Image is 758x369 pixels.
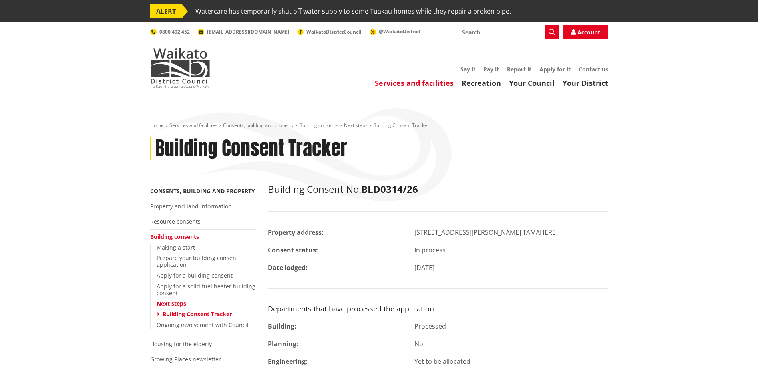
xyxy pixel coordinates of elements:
a: 0800 492 452 [150,28,190,35]
a: Building consents [150,233,199,240]
a: Recreation [462,78,501,88]
h1: Building Consent Tracker [155,137,347,160]
span: @WaikatoDistrict [379,28,420,35]
a: Say it [460,65,475,73]
a: @WaikatoDistrict [370,28,420,35]
img: Waikato District Council - Te Kaunihera aa Takiwaa o Waikato [150,48,210,88]
a: Report it [507,65,531,73]
a: Pay it [483,65,499,73]
span: Watercare has temporarily shut off water supply to some Tuakau homes while they repair a broken p... [195,4,511,18]
strong: Planning: [268,339,298,348]
a: Contact us [579,65,608,73]
strong: Building: [268,322,296,331]
strong: Property address: [268,228,324,237]
a: Building consents [299,122,338,129]
span: [EMAIL_ADDRESS][DOMAIN_NAME] [207,28,289,35]
a: Next steps [344,122,368,129]
h2: Building Consent No. [268,184,608,195]
input: Search input [457,25,559,39]
div: In process [408,245,614,255]
a: Growing Places newsletter [150,355,221,363]
span: 0800 492 452 [159,28,190,35]
strong: Engineering: [268,357,308,366]
strong: Consent status: [268,246,318,254]
div: No [408,339,614,349]
a: Next steps [157,300,186,307]
a: WaikatoDistrictCouncil [297,28,362,35]
a: [EMAIL_ADDRESS][DOMAIN_NAME] [198,28,289,35]
strong: Date lodged: [268,263,308,272]
span: Building Consent Tracker [373,122,429,129]
a: Consents, building and property [223,122,294,129]
a: Your District [563,78,608,88]
a: Consents, building and property [150,187,255,195]
a: Apply for a solid fuel heater building consent​ [157,282,255,297]
h3: Departments that have processed the application [268,305,608,313]
a: Making a start [157,244,195,251]
a: Apply for it [539,65,571,73]
div: Processed [408,321,614,331]
nav: breadcrumb [150,122,608,129]
a: Property and land information [150,202,232,210]
div: Yet to be allocated [408,357,614,366]
a: Account [563,25,608,39]
span: WaikatoDistrictCouncil [306,28,362,35]
a: Services and facilities [169,122,217,129]
div: [DATE] [408,263,614,272]
a: Apply for a building consent [157,272,233,279]
a: Housing for the elderly [150,340,212,348]
a: Building Consent Tracker [163,310,232,318]
a: Resource consents [150,218,201,225]
a: Ongoing involvement with Council [157,321,249,329]
a: Home [150,122,164,129]
a: Prepare your building consent application [157,254,238,268]
strong: BLD0314/26 [361,183,418,196]
a: Services and facilities [375,78,454,88]
div: [STREET_ADDRESS][PERSON_NAME] TAMAHERE [408,228,614,237]
a: Your Council [509,78,555,88]
span: ALERT [150,4,182,18]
